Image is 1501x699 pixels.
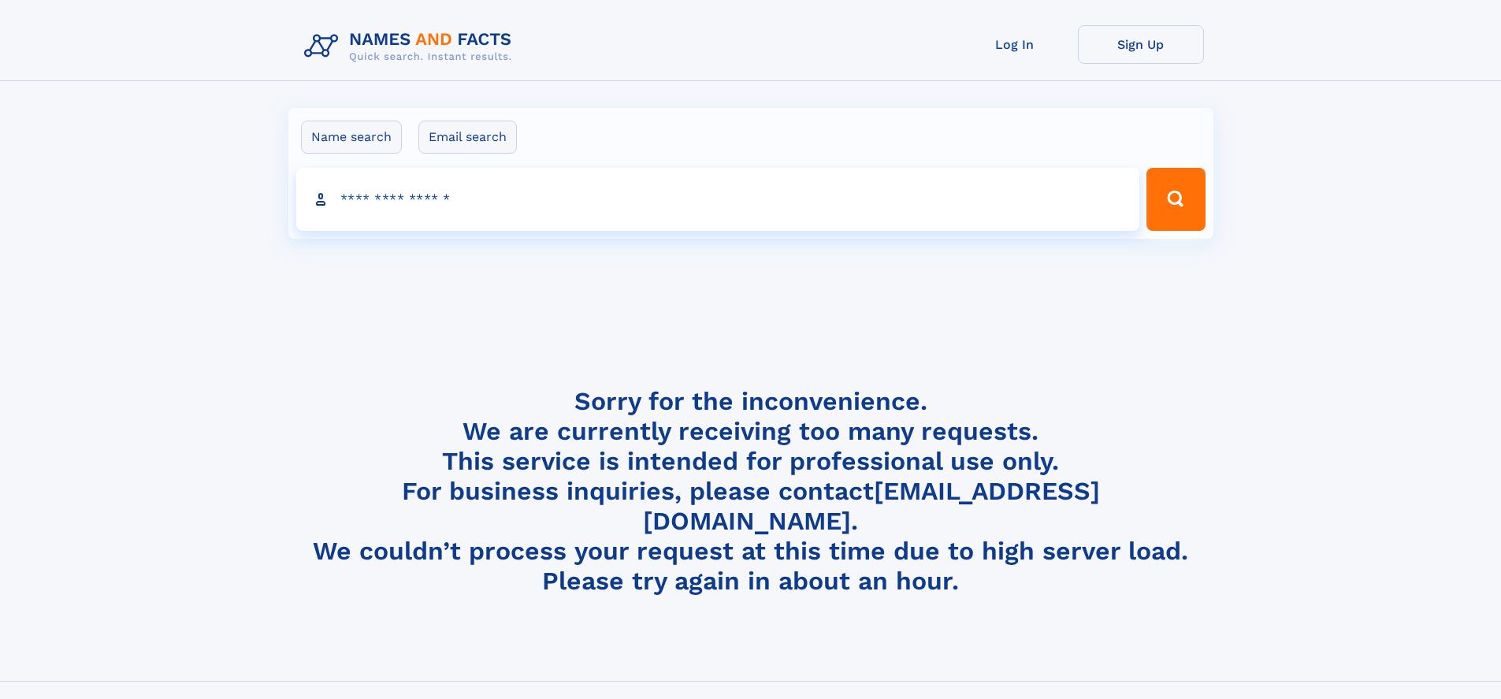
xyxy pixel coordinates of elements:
[301,121,402,154] label: Name search
[1146,168,1205,231] button: Search Button
[296,168,1140,231] input: search input
[1078,25,1204,64] a: Sign Up
[643,476,1100,536] a: [EMAIL_ADDRESS][DOMAIN_NAME]
[298,25,525,68] img: Logo Names and Facts
[418,121,517,154] label: Email search
[952,25,1078,64] a: Log In
[298,386,1204,597] h4: Sorry for the inconvenience. We are currently receiving too many requests. This service is intend...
